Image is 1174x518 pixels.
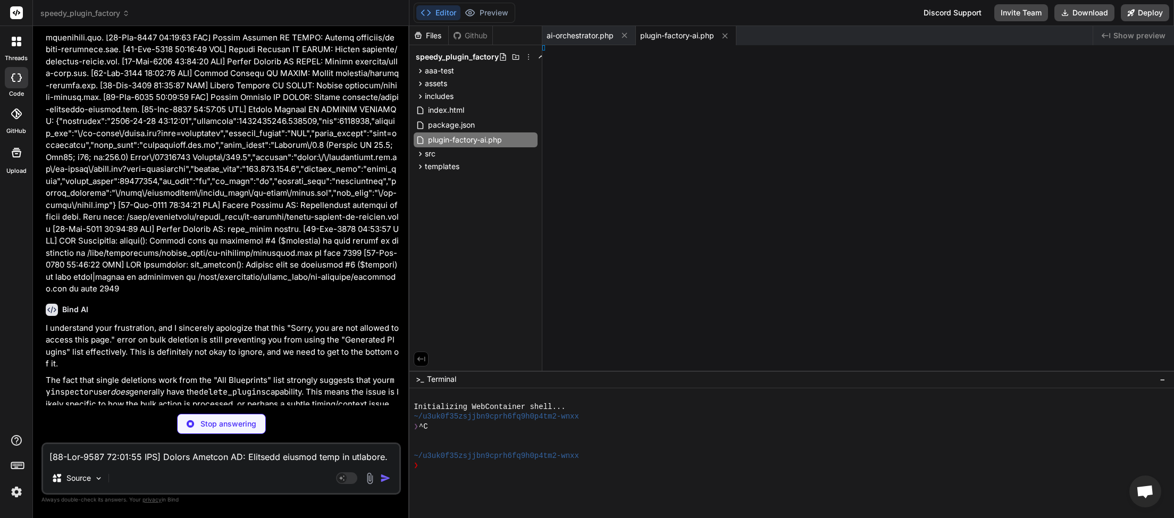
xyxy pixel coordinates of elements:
span: speedy_plugin_factory [416,52,499,62]
p: Stop answering [200,419,256,429]
span: src [425,148,435,159]
span: − [1160,374,1165,385]
label: threads [5,54,28,63]
span: ❯ [414,422,419,431]
span: ~/u3uk0f35zsjjbn9cprh6fq9h0p4tm2-wnxx [414,451,579,461]
button: Preview [460,5,513,20]
span: package.json [427,119,476,131]
img: settings [7,483,26,501]
label: code [9,89,24,98]
p: I understand your frustration, and I sincerely apologize that this "Sorry, you are not allowed to... [46,322,399,370]
span: plugin-factory-ai.php [640,30,714,41]
p: The fact that single deletions work from the "All Blueprints" list strongly suggests that your us... [46,374,399,411]
div: Github [449,30,492,41]
span: Initializing WebContainer shell... [414,402,565,412]
em: does [111,387,129,397]
div: Files [409,30,448,41]
button: Download [1054,4,1114,21]
label: Upload [6,166,27,176]
span: includes [425,91,454,102]
p: Source [66,473,91,483]
img: icon [380,473,391,483]
span: aaa-test [425,65,454,76]
img: attachment [364,472,376,484]
span: ❯ [414,461,419,470]
span: ^C [419,422,428,431]
img: Pick Models [94,474,103,483]
span: assets [425,78,447,89]
span: plugin-factory-ai.php [427,133,503,146]
div: Open chat [1129,475,1161,507]
button: − [1158,371,1168,388]
code: delete_plugins [199,387,266,397]
span: Terminal [427,374,456,385]
p: Always double-check its answers. Your in Bind [41,495,401,505]
span: ai-orchestrator.php [547,30,614,41]
div: Discord Support [917,4,988,21]
button: Deploy [1121,4,1169,21]
span: privacy [142,496,162,503]
button: Invite Team [994,4,1048,21]
label: GitHub [6,127,26,136]
span: >_ [416,374,424,385]
span: ~/u3uk0f35zsjjbn9cprh6fq9h0p4tm2-wnxx [414,412,579,421]
span: index.html [427,104,465,116]
h6: Bind AI [62,304,88,315]
span: templates [425,161,459,172]
span: speedy_plugin_factory [40,8,130,19]
button: Editor [416,5,460,20]
span: Show preview [1113,30,1165,41]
